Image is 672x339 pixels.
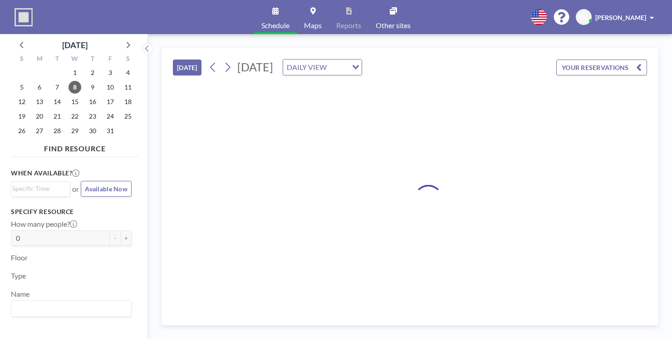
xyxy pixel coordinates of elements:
span: Sunday, October 12, 2025 [15,95,28,108]
span: Wednesday, October 8, 2025 [69,81,81,94]
label: Type [11,271,26,280]
span: Tuesday, October 7, 2025 [51,81,64,94]
span: Friday, October 17, 2025 [104,95,117,108]
img: organization-logo [15,8,33,26]
button: YOUR RESERVATIONS [556,60,647,75]
span: Tuesday, October 14, 2025 [51,95,64,108]
span: Sunday, October 5, 2025 [15,81,28,94]
span: Tuesday, October 28, 2025 [51,125,64,137]
span: Thursday, October 30, 2025 [86,125,99,137]
span: Friday, October 31, 2025 [104,125,117,137]
span: Wednesday, October 15, 2025 [69,95,81,108]
div: Search for option [283,60,362,75]
div: Search for option [11,182,70,195]
h3: Specify resource [11,208,132,216]
div: S [119,54,137,65]
span: Available Now [85,185,128,193]
input: Search for option [329,61,347,73]
span: Reports [336,22,361,29]
div: W [66,54,84,65]
span: Friday, October 24, 2025 [104,110,117,123]
span: Monday, October 27, 2025 [33,125,46,137]
div: M [31,54,49,65]
span: Saturday, October 18, 2025 [122,95,134,108]
span: DAILY VIEW [285,61,329,73]
span: Wednesday, October 22, 2025 [69,110,81,123]
span: [PERSON_NAME] [595,14,646,21]
span: or [72,184,79,194]
span: Wednesday, October 29, 2025 [69,125,81,137]
span: Monday, October 20, 2025 [33,110,46,123]
label: Name [11,289,29,299]
label: How many people? [11,219,77,229]
span: Maps [304,22,322,29]
div: T [49,54,66,65]
button: + [121,230,132,246]
span: Other sites [376,22,411,29]
div: S [13,54,31,65]
span: Monday, October 6, 2025 [33,81,46,94]
span: Wednesday, October 1, 2025 [69,66,81,79]
button: [DATE] [173,60,201,75]
span: Thursday, October 23, 2025 [86,110,99,123]
div: Search for option [11,301,131,316]
div: F [101,54,119,65]
span: Friday, October 3, 2025 [104,66,117,79]
input: Search for option [12,184,65,194]
span: Monday, October 13, 2025 [33,95,46,108]
div: T [83,54,101,65]
span: DC [579,13,588,21]
span: Tuesday, October 21, 2025 [51,110,64,123]
input: Search for option [12,303,126,314]
button: - [110,230,121,246]
span: Saturday, October 25, 2025 [122,110,134,123]
span: Saturday, October 11, 2025 [122,81,134,94]
span: Sunday, October 19, 2025 [15,110,28,123]
h4: FIND RESOURCE [11,140,139,153]
span: Thursday, October 9, 2025 [86,81,99,94]
span: Sunday, October 26, 2025 [15,125,28,137]
div: [DATE] [62,39,88,51]
button: Available Now [81,181,132,197]
span: Saturday, October 4, 2025 [122,66,134,79]
span: Thursday, October 16, 2025 [86,95,99,108]
span: Friday, October 10, 2025 [104,81,117,94]
label: Floor [11,253,28,262]
span: Schedule [261,22,289,29]
span: [DATE] [237,60,273,74]
span: Thursday, October 2, 2025 [86,66,99,79]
